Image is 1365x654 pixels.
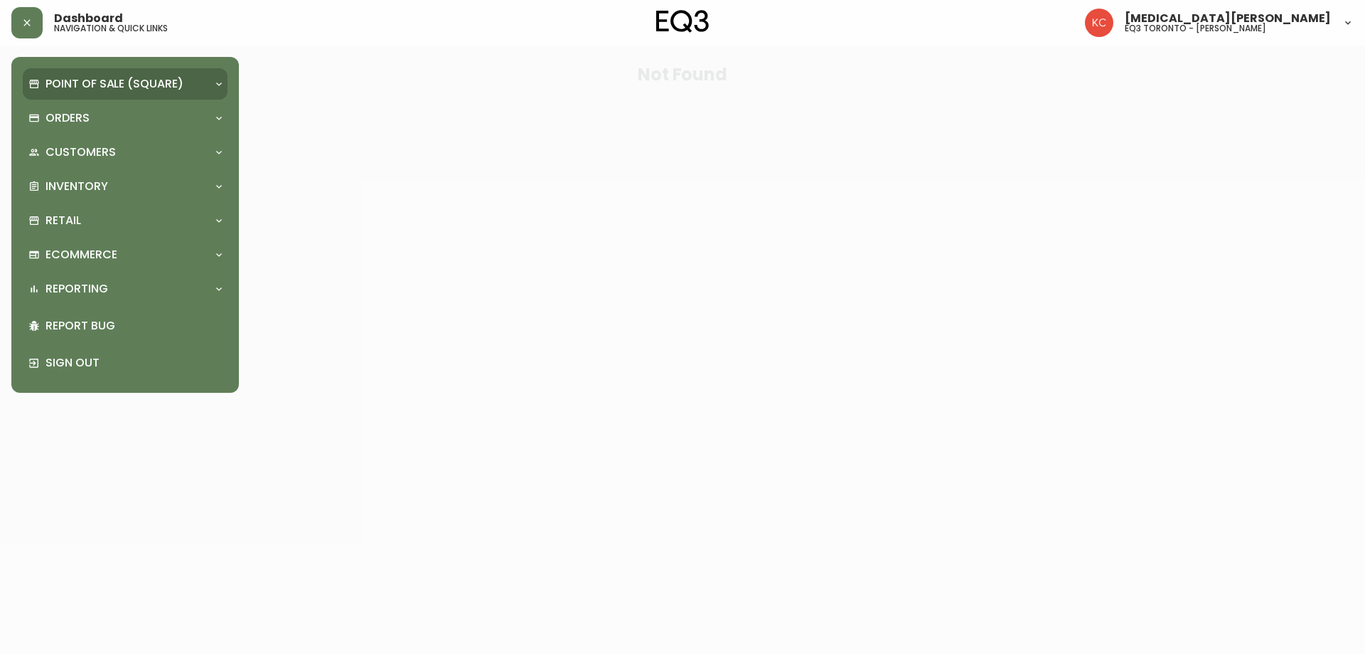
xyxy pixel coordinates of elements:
[23,205,227,236] div: Retail
[45,247,117,263] p: Ecommerce
[45,213,81,228] p: Retail
[23,239,227,270] div: Ecommerce
[23,102,227,134] div: Orders
[23,307,227,344] div: Report Bug
[656,10,709,33] img: logo
[23,344,227,381] div: Sign Out
[1125,13,1331,24] span: [MEDICAL_DATA][PERSON_NAME]
[1085,9,1113,37] img: 6487344ffbf0e7f3b216948508909409
[23,273,227,305] div: Reporting
[54,24,168,33] h5: navigation & quick links
[45,144,116,160] p: Customers
[45,281,108,297] p: Reporting
[54,13,123,24] span: Dashboard
[45,179,108,194] p: Inventory
[23,68,227,100] div: Point of Sale (Square)
[45,76,183,92] p: Point of Sale (Square)
[45,318,222,334] p: Report Bug
[23,137,227,168] div: Customers
[45,110,90,126] p: Orders
[45,355,222,371] p: Sign Out
[23,171,227,202] div: Inventory
[1125,24,1266,33] h5: eq3 toronto - [PERSON_NAME]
